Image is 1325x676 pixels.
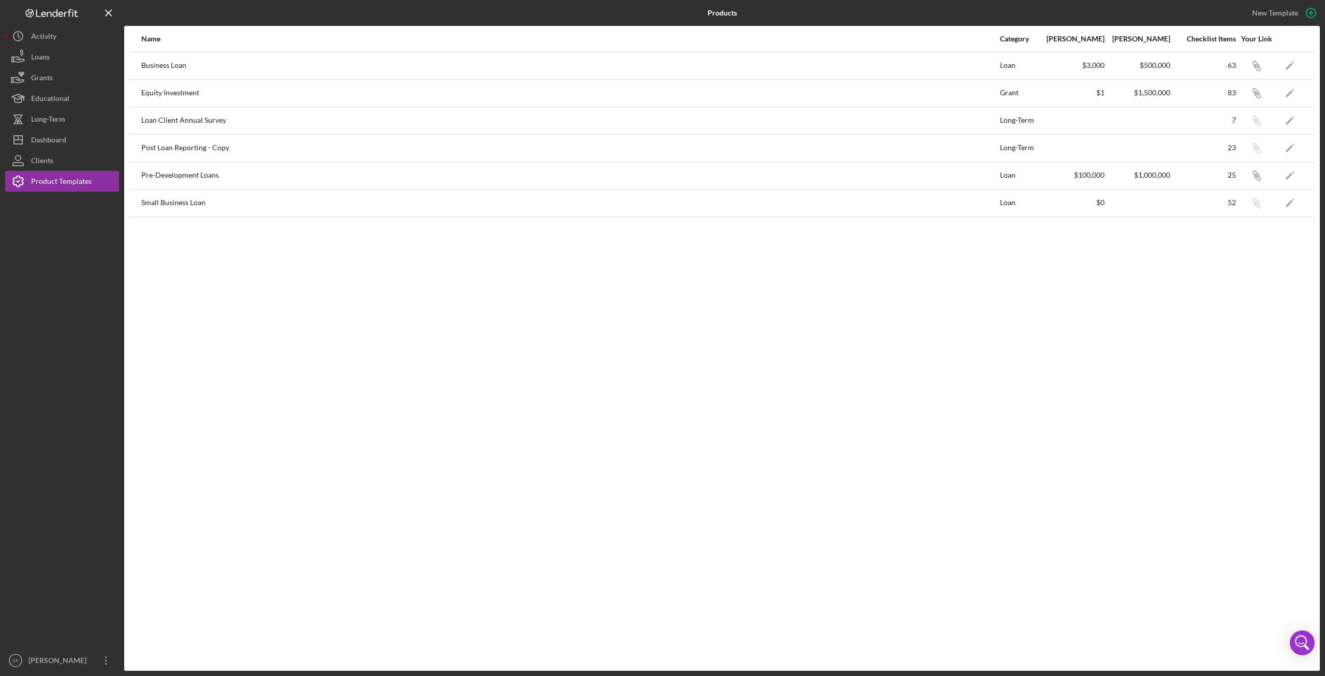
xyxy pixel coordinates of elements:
[1000,108,1039,134] div: Long-Term
[5,47,119,67] button: Loans
[1171,61,1236,69] div: 63
[1000,163,1039,189] div: Loan
[5,26,119,47] button: Activity
[12,658,19,664] text: SP
[1246,5,1320,21] button: New Template
[1000,80,1039,106] div: Grant
[1171,171,1236,179] div: 25
[31,88,69,111] div: Educational
[5,67,119,88] button: Grants
[31,171,92,194] div: Product Templates
[31,109,65,132] div: Long-Term
[5,130,119,150] button: Dashboard
[1040,61,1105,69] div: $3,000
[1000,53,1039,79] div: Loan
[1237,35,1276,43] div: Your Link
[1000,35,1039,43] div: Category
[1000,135,1039,161] div: Long-Term
[1171,143,1236,152] div: 23
[1106,61,1170,69] div: $500,000
[1171,89,1236,97] div: 83
[31,47,50,70] div: Loans
[1106,171,1170,179] div: $1,000,000
[31,67,53,91] div: Grants
[1171,116,1236,124] div: 7
[141,163,999,189] div: Pre-Development Loans
[5,109,119,130] button: Long-Term
[31,150,53,174] div: Clients
[141,53,999,79] div: Business Loan
[1252,5,1298,21] div: New Template
[1040,35,1105,43] div: [PERSON_NAME]
[141,108,999,134] div: Loan Client Annual Survey
[1040,198,1105,207] div: $0
[5,150,119,171] button: Clients
[5,88,119,109] button: Educational
[1106,35,1170,43] div: [PERSON_NAME]
[31,26,56,49] div: Activity
[1000,190,1039,216] div: Loan
[141,80,999,106] div: Equity Investment
[1040,171,1105,179] div: $100,000
[141,190,999,216] div: Small Business Loan
[1290,630,1315,655] div: Open Intercom Messenger
[5,650,119,671] button: SP[PERSON_NAME]
[1171,198,1236,207] div: 52
[5,171,119,192] button: Product Templates
[1040,89,1105,97] div: $1
[141,35,999,43] div: Name
[141,135,999,161] div: Post Loan Reporting - Copy
[31,130,66,153] div: Dashboard
[708,9,737,17] b: Products
[1171,35,1236,43] div: Checklist Items
[26,650,93,673] div: [PERSON_NAME]
[1106,89,1170,97] div: $1,500,000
